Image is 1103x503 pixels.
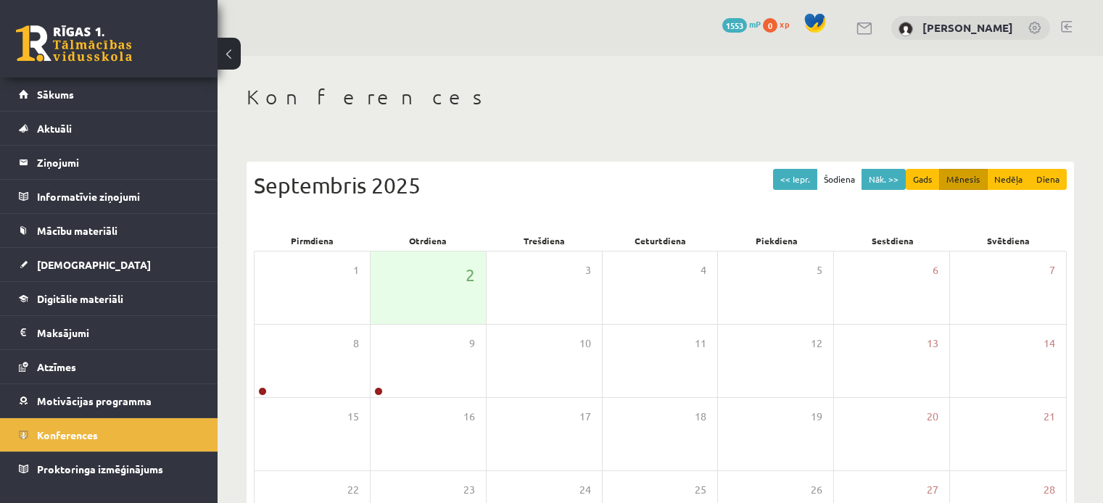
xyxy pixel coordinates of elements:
span: Konferences [37,428,98,441]
span: 8 [353,336,359,352]
span: 10 [579,336,591,352]
a: Atzīmes [19,350,199,383]
span: 20 [927,409,938,425]
a: Proktoringa izmēģinājums [19,452,199,486]
legend: Maksājumi [37,316,199,349]
span: 17 [579,409,591,425]
span: Aktuāli [37,122,72,135]
legend: Ziņojumi [37,146,199,179]
span: 7 [1049,262,1055,278]
span: 22 [347,482,359,498]
span: 21 [1044,409,1055,425]
div: Trešdiena [486,230,602,251]
a: Maksājumi [19,316,199,349]
span: Atzīmes [37,360,76,373]
button: Gads [906,169,940,190]
div: Piekdiena [719,230,835,251]
span: 1 [353,262,359,278]
a: Mācību materiāli [19,214,199,247]
span: 6 [933,262,938,278]
span: 3 [585,262,591,278]
a: Informatīvie ziņojumi [19,180,199,213]
span: 1553 [722,18,747,33]
span: 0 [763,18,777,33]
legend: Informatīvie ziņojumi [37,180,199,213]
h1: Konferences [247,85,1074,109]
button: Nedēļa [987,169,1030,190]
div: Ceturtdiena [602,230,718,251]
span: 12 [811,336,822,352]
span: [DEMOGRAPHIC_DATA] [37,258,151,271]
span: Sākums [37,88,74,101]
span: 25 [695,482,706,498]
span: 13 [927,336,938,352]
div: Sestdiena [835,230,951,251]
a: Rīgas 1. Tālmācības vidusskola [16,25,132,62]
a: Digitālie materiāli [19,282,199,315]
img: Anžela Aleksandrova [898,22,913,36]
a: Ziņojumi [19,146,199,179]
span: 19 [811,409,822,425]
a: [PERSON_NAME] [922,20,1013,35]
span: 16 [463,409,475,425]
a: Motivācijas programma [19,384,199,417]
span: Digitālie materiāli [37,292,123,305]
a: 0 xp [763,18,796,30]
span: 11 [695,336,706,352]
div: Septembris 2025 [254,169,1067,201]
span: 18 [695,409,706,425]
a: Sākums [19,78,199,111]
div: Otrdiena [370,230,486,251]
button: Diena [1029,169,1067,190]
span: 15 [347,409,359,425]
span: 27 [927,482,938,498]
button: Šodiena [817,169,862,190]
span: Proktoringa izmēģinājums [37,462,163,475]
span: 28 [1044,482,1055,498]
span: 9 [469,336,475,352]
a: [DEMOGRAPHIC_DATA] [19,248,199,281]
span: xp [780,18,789,30]
button: << Iepr. [773,169,817,190]
div: Pirmdiena [254,230,370,251]
span: 14 [1044,336,1055,352]
div: Svētdiena [951,230,1067,251]
button: Mēnesis [939,169,988,190]
button: Nāk. >> [862,169,906,190]
a: 1553 mP [722,18,761,30]
span: mP [749,18,761,30]
span: 23 [463,482,475,498]
span: Motivācijas programma [37,394,152,407]
a: Konferences [19,418,199,452]
span: 26 [811,482,822,498]
span: 5 [817,262,822,278]
span: Mācību materiāli [37,224,117,237]
span: 2 [466,262,475,287]
span: 4 [701,262,706,278]
span: 24 [579,482,591,498]
a: Aktuāli [19,112,199,145]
